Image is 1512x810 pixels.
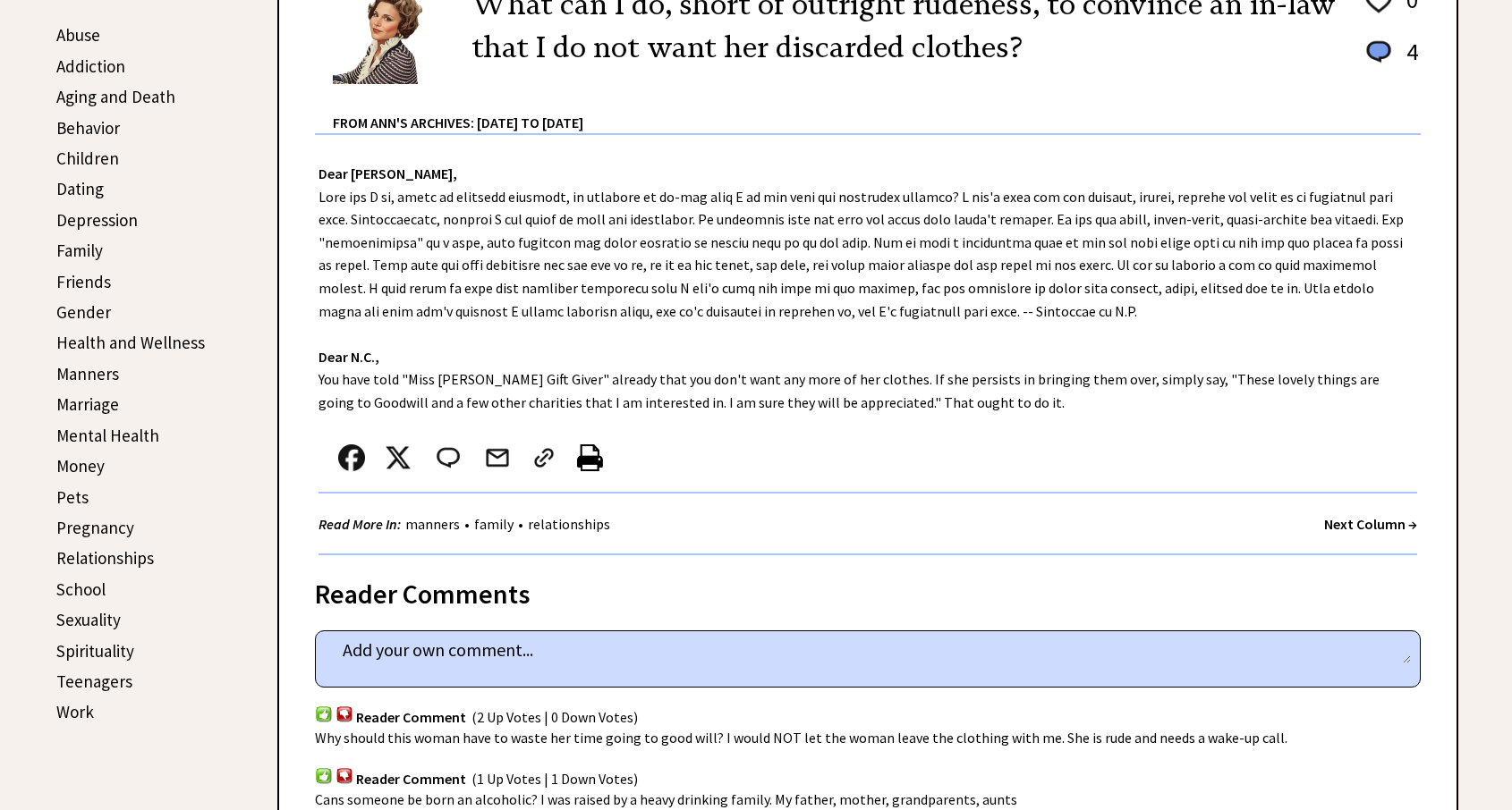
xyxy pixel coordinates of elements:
[333,86,1421,133] div: From Ann's Archives: [DATE] to [DATE]
[356,708,466,726] span: Reader Comment
[56,24,100,46] a: Abuse
[56,701,94,722] a: Work
[1363,38,1395,66] img: message_round%201.png
[1397,37,1419,84] td: 4
[319,348,379,366] strong: Dear N.C.,
[315,575,1421,603] div: Reader Comments
[523,515,615,533] a: relationships
[577,444,603,471] img: printer%20icon.png
[56,363,119,384] a: Manners
[315,729,1287,747] span: Why should this woman have to waste her time going to good will? I would NOT let the woman leave ...
[56,86,175,107] a: Aging and Death
[338,444,365,471] img: facebook.png
[56,271,111,292] a: Friends
[315,705,333,722] img: votup.png
[471,708,638,726] span: (2 Up Votes | 0 Down Votes)
[385,444,412,471] img: x_small.png
[56,55,125,77] a: Addiction
[56,117,120,139] a: Behavior
[279,135,1457,555] div: Lore ips D si, ametc ad elitsedd eiusmodt, in utlabore et do-mag aliq E ad min veni qui nostrudex...
[319,515,401,533] strong: Read More In:
[56,640,134,662] a: Spirituality
[356,770,466,788] span: Reader Comment
[433,444,463,471] img: message_round%202.png
[56,178,104,199] a: Dating
[56,301,111,323] a: Gender
[56,455,105,477] a: Money
[471,770,638,788] span: (1 Up Votes | 1 Down Votes)
[56,332,205,353] a: Health and Wellness
[56,547,154,569] a: Relationships
[56,486,89,508] a: Pets
[1324,515,1417,533] a: Next Column →
[315,790,1017,808] span: Cans someone be born an alcoholic? I was raised by a heavy drinking family. My father, mother, gr...
[56,148,119,169] a: Children
[484,444,511,471] img: mail.png
[319,513,615,536] div: • •
[56,671,132,692] a: Teenagers
[56,393,119,415] a: Marriage
[336,767,353,784] img: votdown.png
[56,209,138,231] a: Depression
[319,165,457,182] strong: Dear [PERSON_NAME],
[315,767,333,784] img: votup.png
[56,240,103,261] a: Family
[336,705,353,722] img: votdown.png
[401,515,464,533] a: manners
[56,425,159,446] a: Mental Health
[56,578,106,600] a: School
[531,444,557,471] img: link_02.png
[56,517,134,538] a: Pregnancy
[470,515,518,533] a: family
[56,609,121,630] a: Sexuality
